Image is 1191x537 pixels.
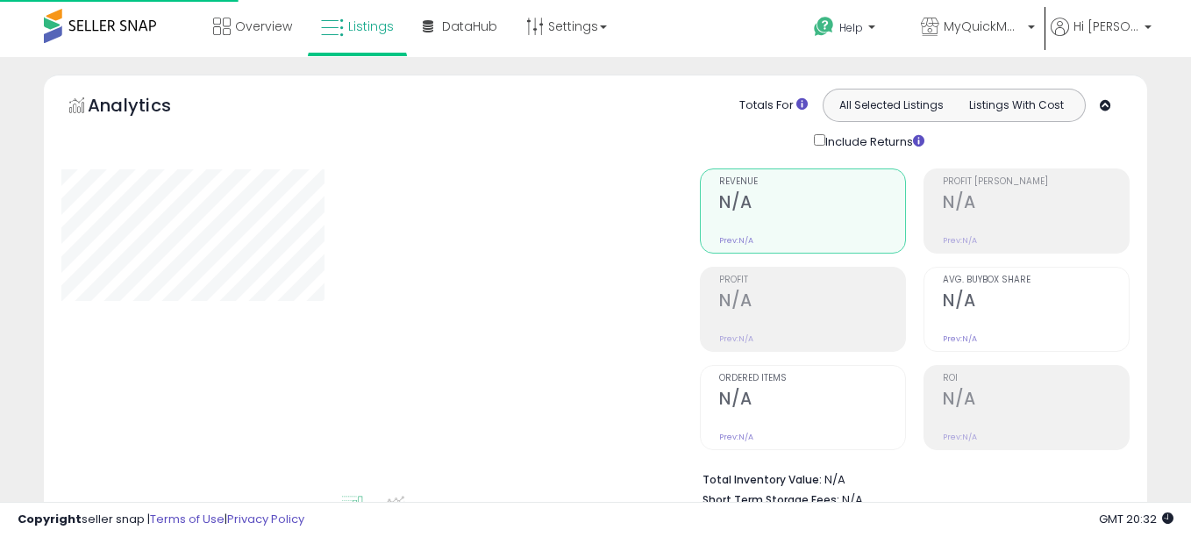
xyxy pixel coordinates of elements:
span: ROI [943,374,1129,383]
small: Prev: N/A [719,432,753,442]
span: N/A [842,491,863,508]
span: Avg. Buybox Share [943,276,1129,285]
button: All Selected Listings [828,94,954,117]
h2: N/A [719,389,905,412]
strong: Copyright [18,511,82,527]
div: Totals For [739,97,808,114]
span: Listings [348,18,394,35]
small: Prev: N/A [719,333,753,344]
small: Prev: N/A [943,235,977,246]
a: Hi [PERSON_NAME] [1051,18,1152,57]
span: Profit [719,276,905,285]
small: Prev: N/A [943,432,977,442]
a: Help [800,3,905,57]
b: Short Term Storage Fees: [702,492,839,507]
h2: N/A [943,192,1129,216]
a: Terms of Use [150,511,225,527]
span: Hi [PERSON_NAME] [1073,18,1139,35]
small: Prev: N/A [719,235,753,246]
h2: N/A [943,389,1129,412]
small: Prev: N/A [943,333,977,344]
h2: N/A [719,290,905,314]
span: Profit [PERSON_NAME] [943,177,1129,187]
span: Ordered Items [719,374,905,383]
span: Revenue [719,177,905,187]
div: seller snap | | [18,512,304,528]
span: 2025-10-6 20:32 GMT [1099,511,1173,527]
button: Listings With Cost [953,94,1080,117]
span: Overview [235,18,292,35]
h2: N/A [943,290,1129,314]
span: MyQuickMart [944,18,1023,35]
b: Total Inventory Value: [702,472,822,487]
li: N/A [702,468,1116,489]
span: Help [839,20,863,35]
span: DataHub [442,18,497,35]
h2: N/A [719,192,905,216]
a: Privacy Policy [227,511,304,527]
div: Include Returns [801,131,945,151]
h5: Analytics [88,93,205,122]
i: Get Help [813,16,835,38]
